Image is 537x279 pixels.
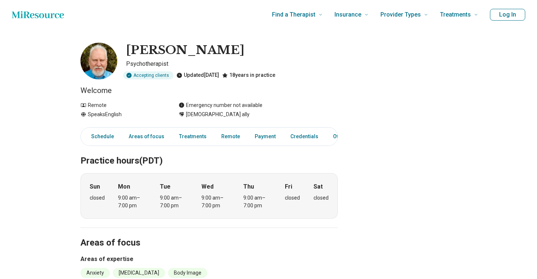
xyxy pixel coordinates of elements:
[329,129,355,144] a: Other
[80,255,338,264] h3: Areas of expertise
[124,129,169,144] a: Areas of focus
[440,10,471,20] span: Treatments
[90,182,100,191] strong: Sun
[80,111,164,118] div: Speaks English
[217,129,244,144] a: Remote
[272,10,315,20] span: Find a Therapist
[90,194,105,202] div: closed
[314,182,323,191] strong: Sat
[126,60,338,68] p: Psychotherapist
[80,268,110,278] li: Anxiety
[243,182,254,191] strong: Thu
[80,43,117,79] img: Michael Maynard, Psychotherapist
[113,268,165,278] li: [MEDICAL_DATA]
[201,182,214,191] strong: Wed
[12,7,64,22] a: Home page
[160,194,188,210] div: 9:00 am – 7:00 pm
[490,9,525,21] button: Log In
[123,71,173,79] div: Accepting clients
[285,182,292,191] strong: Fri
[118,194,146,210] div: 9:00 am – 7:00 pm
[201,194,230,210] div: 9:00 am – 7:00 pm
[82,129,118,144] a: Schedule
[118,182,130,191] strong: Mon
[222,71,275,79] div: 18 years in practice
[380,10,421,20] span: Provider Types
[314,194,329,202] div: closed
[286,129,323,144] a: Credentials
[334,10,361,20] span: Insurance
[175,129,211,144] a: Treatments
[186,111,250,118] span: [DEMOGRAPHIC_DATA] ally
[80,173,338,219] div: When does the program meet?
[160,182,171,191] strong: Tue
[250,129,280,144] a: Payment
[80,219,338,249] h2: Areas of focus
[126,43,244,58] h1: [PERSON_NAME]
[179,101,262,109] div: Emergency number not available
[176,71,219,79] div: Updated [DATE]
[285,194,300,202] div: closed
[168,268,207,278] li: Body Image
[243,194,272,210] div: 9:00 am – 7:00 pm
[80,101,164,109] div: Remote
[80,85,338,96] p: Welcome
[80,137,338,167] h2: Practice hours (PDT)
